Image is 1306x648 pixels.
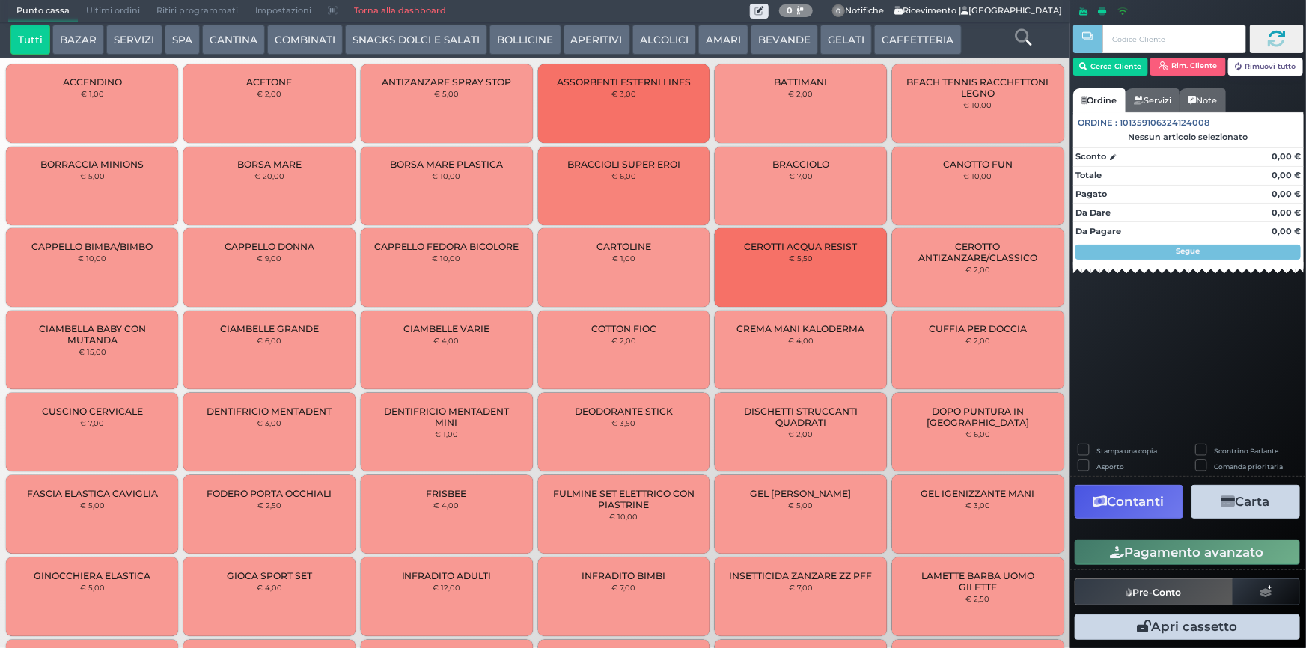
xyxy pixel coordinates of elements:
[905,570,1052,593] span: LAMETTE BARBA UOMO GILETTE
[433,171,461,180] small: € 10,00
[965,501,990,510] small: € 3,00
[254,171,284,180] small: € 20,00
[40,159,144,170] span: BORRACCIA MINIONS
[19,323,165,346] span: CIAMBELLA BABY CON MUTANDA
[1075,578,1233,605] button: Pre-Conto
[591,323,656,334] span: COTTON FIOC
[1078,117,1118,129] span: Ordine :
[789,501,814,510] small: € 5,00
[929,323,1027,334] span: CUFFIA PER DOCCIA
[10,25,50,55] button: Tutti
[775,76,828,88] span: BATTIMANI
[789,583,813,592] small: € 7,00
[225,241,314,252] span: CAPPELLO DONNA
[905,76,1052,99] span: BEACH TENNIS RACCHETTONI LEGNO
[966,594,990,603] small: € 2,50
[1096,446,1157,456] label: Stampa una copia
[220,323,319,334] span: CIAMBELLE GRANDE
[788,336,814,345] small: € 4,00
[434,501,460,510] small: € 4,00
[346,1,454,22] a: Torna alla dashboard
[905,241,1052,263] span: CEROTTO ANTIZANZARE/CLASSICO
[789,89,814,98] small: € 2,00
[787,5,793,16] b: 0
[789,254,813,263] small: € 5,50
[609,512,638,521] small: € 10,00
[34,570,150,581] span: GINOCCHIERA ELASTICA
[965,430,990,438] small: € 6,00
[433,583,460,592] small: € 12,00
[1126,88,1180,112] a: Servizi
[80,583,105,592] small: € 5,00
[1180,88,1225,112] a: Note
[257,254,281,263] small: € 9,00
[1150,58,1226,76] button: Rim. Cliente
[1073,58,1149,76] button: Cerca Cliente
[611,171,636,180] small: € 6,00
[382,76,511,88] span: ANTIZANZARE SPRAY STOP
[434,89,459,98] small: € 5,00
[964,171,992,180] small: € 10,00
[207,406,332,417] span: DENTIFRICIO MENTADENT
[964,100,992,109] small: € 10,00
[27,488,158,499] span: FASCIA ELASTICA CAVIGLIA
[257,501,281,510] small: € 2,50
[557,76,691,88] span: ASSORBENTI ESTERNI LINES
[207,488,332,499] span: FODERO PORTA OCCHIALI
[1272,226,1301,236] strong: 0,00 €
[80,171,105,180] small: € 5,00
[611,336,636,345] small: € 2,00
[965,336,990,345] small: € 2,00
[737,323,865,334] span: CREMA MANI KALODERMA
[820,25,872,55] button: GELATI
[246,76,292,88] span: ACETONE
[427,488,467,499] span: FRISBEE
[435,430,458,438] small: € 1,00
[1272,189,1301,199] strong: 0,00 €
[730,570,873,581] span: INSETTICIDA ZANZARE ZZ PFF
[237,159,302,170] span: BORSA MARE
[80,418,104,427] small: € 7,00
[1215,446,1279,456] label: Scontrino Parlante
[751,25,818,55] button: BEVANDE
[257,418,281,427] small: € 3,00
[1075,170,1102,180] strong: Totale
[1075,614,1300,640] button: Apri cassetto
[611,418,635,427] small: € 3,50
[81,89,104,98] small: € 1,00
[345,25,487,55] button: SNACKS DOLCI E SALATI
[1075,226,1121,236] strong: Da Pagare
[1075,189,1107,199] strong: Pagato
[1073,132,1304,142] div: Nessun articolo selezionato
[1102,25,1245,53] input: Codice Cliente
[1228,58,1304,76] button: Rimuovi tutto
[564,25,630,55] button: APERITIVI
[1075,207,1111,218] strong: Da Dare
[489,25,561,55] button: BOLLICINE
[403,323,489,334] span: CIAMBELLE VARIE
[1120,117,1210,129] span: 101359106324124008
[1272,151,1301,162] strong: 0,00 €
[745,241,858,252] span: CEROTTI ACQUA RESIST
[575,406,673,417] span: DEODORANTE STICK
[1073,88,1126,112] a: Ordine
[257,583,282,592] small: € 4,00
[582,570,665,581] span: INFRADITO BIMBI
[373,406,520,428] span: DENTIFRICIO MENTADENT MINI
[267,25,343,55] button: COMBINATI
[789,430,814,438] small: € 2,00
[1191,485,1300,519] button: Carta
[8,1,78,22] span: Punto cassa
[1177,246,1200,256] strong: Segue
[611,583,635,592] small: € 7,00
[965,265,990,274] small: € 2,00
[1075,485,1183,519] button: Contanti
[79,347,106,356] small: € 15,00
[202,25,265,55] button: CANTINA
[1272,170,1301,180] strong: 0,00 €
[632,25,696,55] button: ALCOLICI
[1215,462,1284,471] label: Comanda prioritaria
[921,488,1035,499] span: GEL IGENIZZANTE MANI
[78,1,148,22] span: Ultimi ordini
[374,241,519,252] span: CAPPELLO FEDORA BICOLORE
